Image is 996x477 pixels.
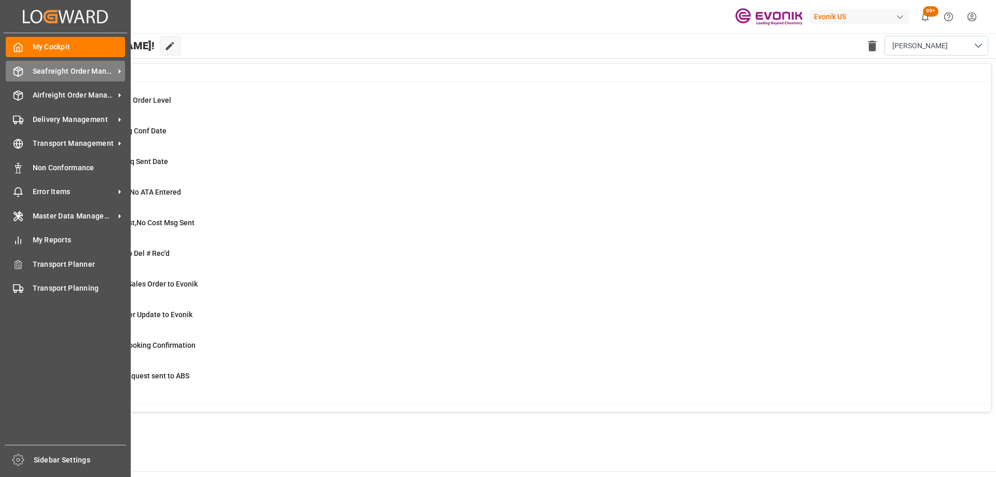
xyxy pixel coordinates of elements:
a: 21ETD>3 Days Past,No Cost Msg SentShipment [53,217,978,239]
span: ABS: Missing Booking Confirmation [79,341,196,349]
span: Hello [PERSON_NAME]! [43,36,155,56]
a: 0MOT Missing at Order LevelSales Order-IVPO [53,95,978,117]
a: Transport Planner [6,254,125,274]
a: Non Conformance [6,157,125,178]
span: Transport Planning [33,283,126,294]
a: My Cockpit [6,37,125,57]
div: Evonik US [810,9,909,24]
span: My Reports [33,235,126,246]
a: 12ETA > 10 Days , No ATA EnteredShipment [53,187,978,209]
span: Master Data Management [33,211,115,222]
span: Transport Planner [33,259,126,270]
a: 0Error Sales Order Update to EvonikShipment [53,309,978,331]
a: 42ABS: Missing Booking ConfirmationShipment [53,340,978,362]
span: 99+ [923,6,938,17]
span: Transport Management [33,138,115,149]
a: My Reports [6,230,125,250]
button: Help Center [937,5,960,29]
a: 1ABS: No Bkg Req Sent DateShipment [53,156,978,178]
span: Error Sales Order Update to Evonik [79,310,192,319]
span: Pending Bkg Request sent to ABS [79,372,189,380]
span: Error Items [33,186,115,197]
span: ETD>3 Days Past,No Cost Msg Sent [79,219,195,227]
a: 33ABS: No Init Bkg Conf DateShipment [53,126,978,147]
span: My Cockpit [33,42,126,52]
span: Error on Initial Sales Order to Evonik [79,280,198,288]
a: 2Main-Leg Shipment # Error [53,401,978,423]
a: 3ETD < 3 Days,No Del # Rec'dShipment [53,248,978,270]
button: open menu [884,36,988,56]
a: 0Pending Bkg Request sent to ABSShipment [53,371,978,392]
span: Seafreight Order Management [33,66,115,77]
span: [PERSON_NAME] [892,40,948,51]
button: show 100 new notifications [914,5,937,29]
span: Airfreight Order Management [33,90,115,101]
img: Evonik-brand-mark-Deep-Purple-RGB.jpeg_1700498283.jpeg [735,8,803,26]
button: Evonik US [810,7,914,26]
span: Non Conformance [33,162,126,173]
span: Sidebar Settings [34,455,127,466]
a: Transport Planning [6,278,125,298]
a: 0Error on Initial Sales Order to EvonikShipment [53,279,978,301]
span: Delivery Management [33,114,115,125]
